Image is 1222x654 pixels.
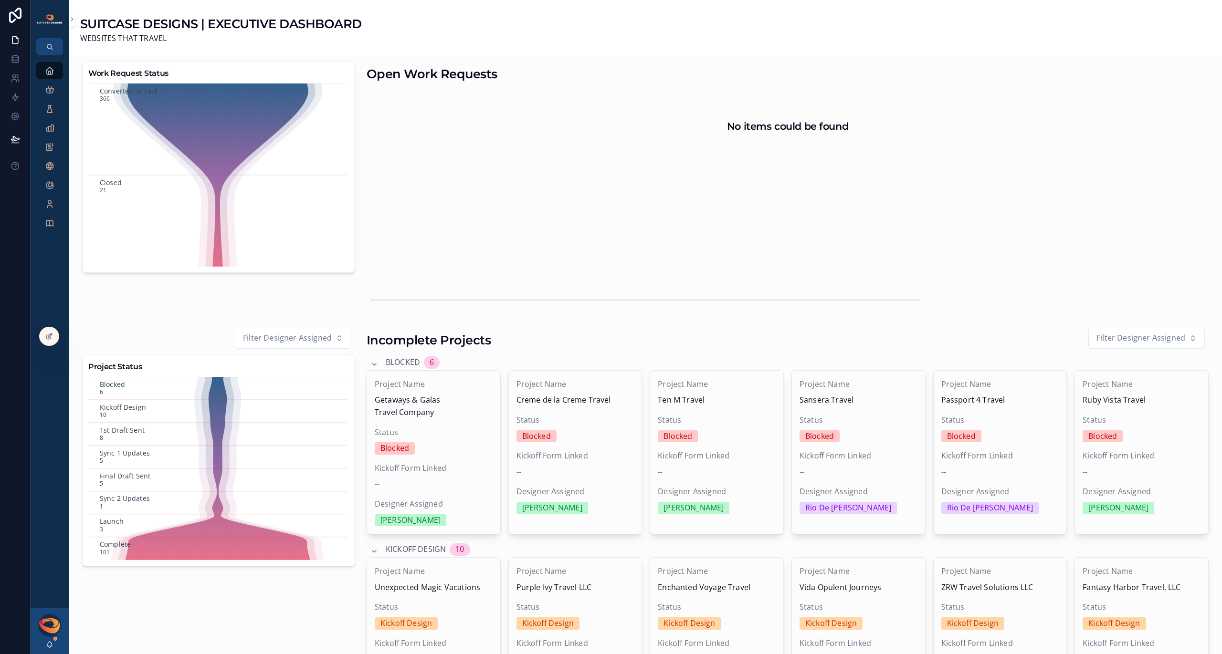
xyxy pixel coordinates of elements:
[100,402,146,411] text: Kickoff Design
[800,565,917,578] span: Project Name
[88,361,349,373] h3: Project Status
[100,178,122,187] text: Closed
[100,525,103,533] text: 3
[805,430,834,443] div: Blocked
[1083,581,1201,594] span: Fantasy Harbor Travel, LLC
[658,414,776,426] span: Status
[375,426,493,439] span: Status
[658,394,776,406] span: Ten M Travel
[1075,370,1209,534] a: Project NameRuby Vista TravelStatusBlockedKickoff Form Linked--Designer Assigned[PERSON_NAME]
[947,617,999,630] div: Kickoff Design
[516,486,634,498] span: Designer Assigned
[516,394,634,406] span: Creme de la Creme Travel
[375,565,493,578] span: Project Name
[36,14,63,24] img: App logo
[522,430,551,443] div: Blocked
[1088,617,1140,630] div: Kickoff Design
[516,601,634,613] span: Status
[800,378,917,391] span: Project Name
[100,388,103,396] text: 6
[375,581,493,594] span: Unexpected Magic Vacations
[1083,637,1201,650] span: Kickoff Form Linked
[664,430,692,443] div: Blocked
[367,370,501,534] a: Project NameGetaways & Galas Travel CompanyStatusBlockedKickoff Form Linked--Designer Assigned[PE...
[100,434,103,442] text: 8
[522,502,582,514] div: [PERSON_NAME]
[375,637,493,650] span: Kickoff Form Linked
[1088,328,1205,349] button: Select Button
[941,486,1059,498] span: Designer Assigned
[650,370,784,534] a: Project NameTen M TravelStatusBlockedKickoff Form Linked--Designer Assigned[PERSON_NAME]
[516,565,634,578] span: Project Name
[664,617,715,630] div: Kickoff Design
[100,494,150,503] text: Sync 2 Updates
[658,581,776,594] span: Enchanted Voyage Travel
[375,498,493,510] span: Designer Assigned
[941,394,1059,406] span: Passport 4 Travel
[941,581,1059,594] span: ZRW Travel Solutions LLC
[1083,601,1201,613] span: Status
[455,543,464,556] div: 10
[1083,394,1201,406] span: Ruby Vista Travel
[800,466,804,478] span: --
[1083,378,1201,391] span: Project Name
[941,378,1059,391] span: Project Name
[100,502,103,510] text: 1
[100,517,124,526] text: Launch
[80,15,362,32] h1: SUITCASE DESIGNS | EXECUTIVE DASHBOARD
[1083,565,1201,578] span: Project Name
[367,65,497,83] h1: Open Work Requests
[100,479,103,488] text: 5
[100,425,145,434] text: 1st Draft Sent
[380,442,409,455] div: Blocked
[800,637,917,650] span: Kickoff Form Linked
[800,581,917,594] span: Vida Opulent Journeys
[941,637,1059,650] span: Kickoff Form Linked
[375,601,493,613] span: Status
[791,370,926,534] a: Project NameSansera TravelStatusBlockedKickoff Form Linked--Designer AssignedRio De [PERSON_NAME]
[100,411,106,419] text: 10
[100,540,131,549] text: Complete
[80,32,362,45] span: WEBSITES THAT TRAVEL
[375,462,493,475] span: Kickoff Form Linked
[516,414,634,426] span: Status
[100,186,106,194] text: 21
[1088,502,1148,514] div: [PERSON_NAME]
[800,394,917,406] span: Sansera Travel
[88,68,349,80] h3: Work Request Status
[941,565,1059,578] span: Project Name
[941,450,1059,462] span: Kickoff Form Linked
[100,86,158,95] text: Converted to Task
[800,450,917,462] span: Kickoff Form Linked
[100,471,150,480] text: Final Draft Sent
[430,356,434,369] div: 6
[31,55,69,244] div: scrollable content
[380,514,441,527] div: [PERSON_NAME]
[664,502,724,514] div: [PERSON_NAME]
[516,450,634,462] span: Kickoff Form Linked
[367,332,491,349] h1: Incomplete Projects
[100,448,150,457] text: Sync 1 Updates
[1083,414,1201,426] span: Status
[1083,466,1087,478] span: --
[516,637,634,650] span: Kickoff Form Linked
[1083,486,1201,498] span: Designer Assigned
[516,378,634,391] span: Project Name
[805,617,857,630] div: Kickoff Design
[658,637,776,650] span: Kickoff Form Linked
[386,356,420,369] span: Blocked
[522,617,574,630] div: Kickoff Design
[800,486,917,498] span: Designer Assigned
[375,394,493,418] span: Getaways & Galas Travel Company
[100,548,110,556] text: 101
[947,430,976,443] div: Blocked
[800,601,917,613] span: Status
[933,370,1067,534] a: Project NamePassport 4 TravelStatusBlockedKickoff Form Linked--Designer AssignedRio De [PERSON_NAME]
[243,332,332,344] span: Filter Designer Assigned
[1096,332,1185,344] span: Filter Designer Assigned
[235,328,351,349] button: Select Button
[947,502,1033,514] div: Rio De [PERSON_NAME]
[100,94,110,103] text: 366
[386,543,446,556] span: Kickoff Design
[941,466,946,478] span: --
